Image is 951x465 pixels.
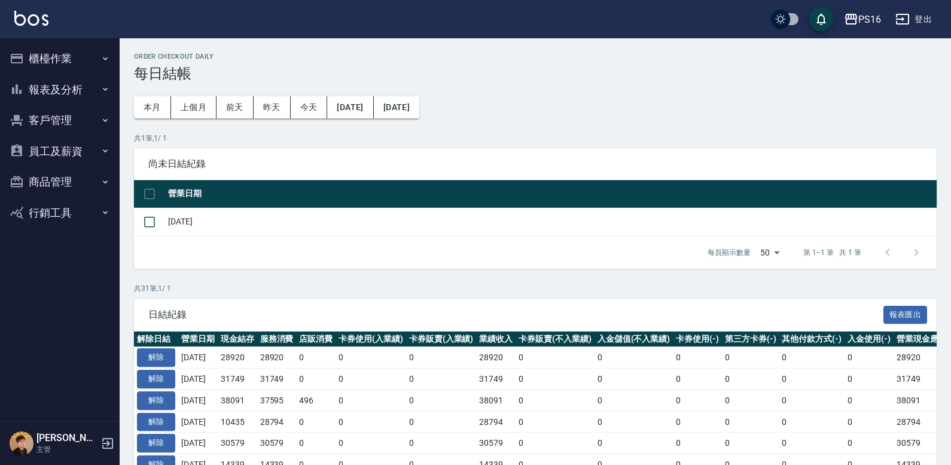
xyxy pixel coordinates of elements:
[165,180,937,208] th: 營業日期
[14,11,48,26] img: Logo
[595,347,673,369] td: 0
[296,390,336,411] td: 496
[476,433,516,454] td: 30579
[178,433,218,454] td: [DATE]
[134,65,937,82] h3: 每日結帳
[845,332,894,347] th: 入金使用(-)
[755,236,784,269] div: 50
[296,347,336,369] td: 0
[476,369,516,390] td: 31749
[148,309,883,321] span: 日結紀錄
[883,306,928,324] button: 報表匯出
[809,7,833,31] button: save
[476,411,516,433] td: 28794
[134,332,178,347] th: 解除日結
[516,411,595,433] td: 0
[178,347,218,369] td: [DATE]
[779,347,845,369] td: 0
[722,332,779,347] th: 第三方卡券(-)
[257,369,297,390] td: 31749
[476,347,516,369] td: 28920
[595,390,673,411] td: 0
[165,208,937,236] td: [DATE]
[257,347,297,369] td: 28920
[178,332,218,347] th: 營業日期
[722,369,779,390] td: 0
[296,433,336,454] td: 0
[858,12,881,27] div: PS16
[779,332,845,347] th: 其他付款方式(-)
[845,411,894,433] td: 0
[894,433,950,454] td: 30579
[336,411,406,433] td: 0
[336,332,406,347] th: 卡券使用(入業績)
[5,105,115,136] button: 客戶管理
[336,390,406,411] td: 0
[257,411,297,433] td: 28794
[845,433,894,454] td: 0
[36,432,97,444] h5: [PERSON_NAME]
[218,347,257,369] td: 28920
[891,8,937,31] button: 登出
[296,332,336,347] th: 店販消費
[5,197,115,229] button: 行銷工具
[722,411,779,433] td: 0
[516,390,595,411] td: 0
[883,308,928,320] a: 報表匯出
[516,369,595,390] td: 0
[178,390,218,411] td: [DATE]
[296,411,336,433] td: 0
[406,332,477,347] th: 卡券販賣(入業績)
[257,332,297,347] th: 服務消費
[673,390,722,411] td: 0
[406,411,477,433] td: 0
[722,390,779,411] td: 0
[894,369,950,390] td: 31749
[134,96,171,118] button: 本月
[134,133,937,144] p: 共 1 筆, 1 / 1
[137,413,175,431] button: 解除
[595,433,673,454] td: 0
[171,96,217,118] button: 上個月
[218,390,257,411] td: 38091
[291,96,328,118] button: 今天
[673,411,722,433] td: 0
[257,433,297,454] td: 30579
[406,390,477,411] td: 0
[137,391,175,410] button: 解除
[779,433,845,454] td: 0
[476,332,516,347] th: 業績收入
[406,433,477,454] td: 0
[516,347,595,369] td: 0
[336,433,406,454] td: 0
[708,247,751,258] p: 每頁顯示數量
[476,390,516,411] td: 38091
[5,136,115,167] button: 員工及薪資
[178,411,218,433] td: [DATE]
[217,96,254,118] button: 前天
[148,158,922,170] span: 尚未日結紀錄
[673,369,722,390] td: 0
[134,283,937,294] p: 共 31 筆, 1 / 1
[137,348,175,367] button: 解除
[516,433,595,454] td: 0
[218,332,257,347] th: 現金結存
[845,347,894,369] td: 0
[779,411,845,433] td: 0
[134,53,937,60] h2: Order checkout daily
[894,411,950,433] td: 28794
[336,369,406,390] td: 0
[845,369,894,390] td: 0
[10,431,33,455] img: Person
[673,433,722,454] td: 0
[218,411,257,433] td: 10435
[296,369,336,390] td: 0
[406,369,477,390] td: 0
[845,390,894,411] td: 0
[218,369,257,390] td: 31749
[595,411,673,433] td: 0
[5,43,115,74] button: 櫃檯作業
[779,390,845,411] td: 0
[137,370,175,388] button: 解除
[894,390,950,411] td: 38091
